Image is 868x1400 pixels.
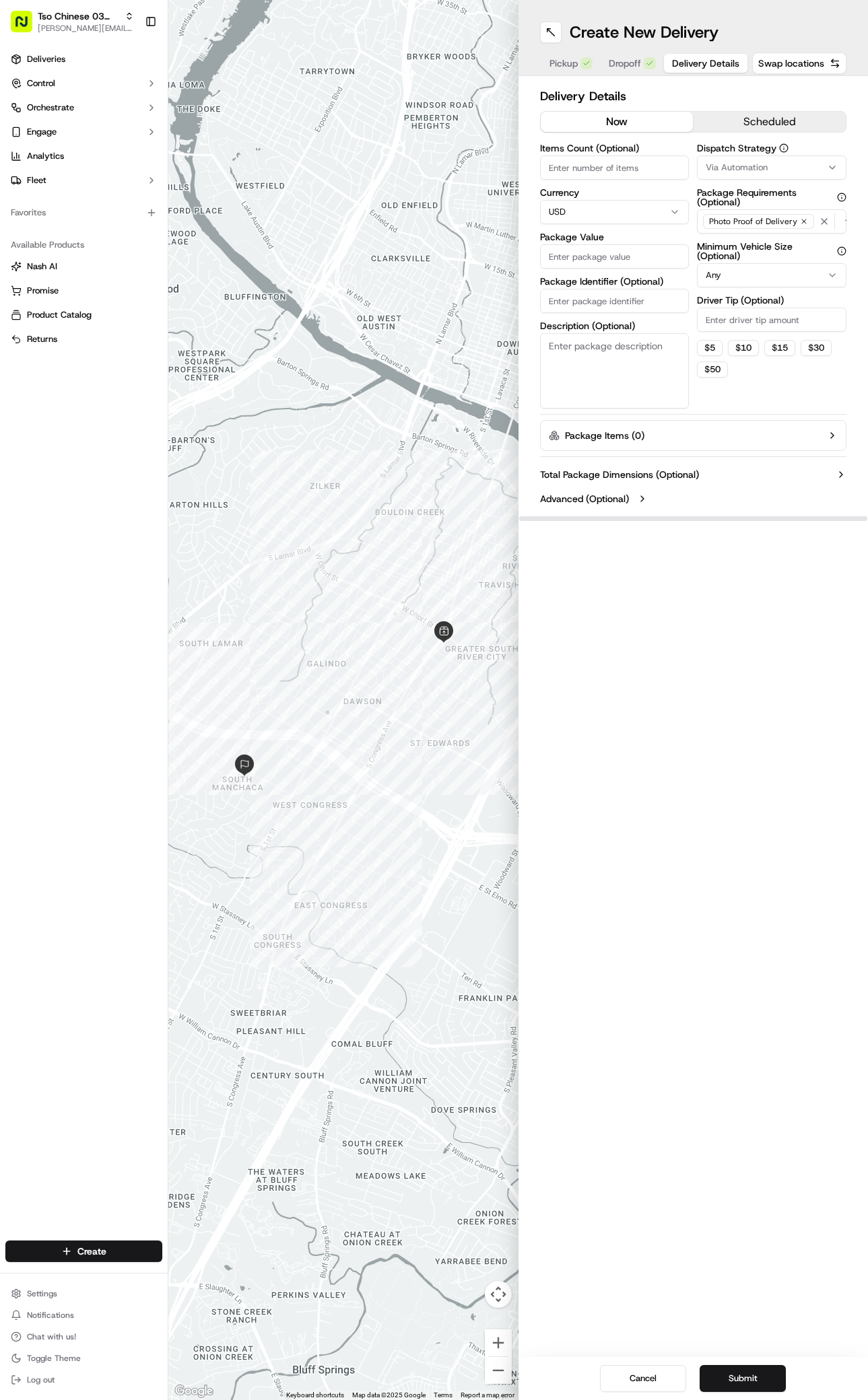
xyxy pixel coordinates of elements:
span: Analytics [27,150,64,162]
button: [PERSON_NAME][EMAIL_ADDRESS][DOMAIN_NAME] [38,23,134,34]
p: Welcome 👋 [13,54,245,75]
button: Total Package Dimensions (Optional) [540,468,847,481]
span: [DATE] [119,209,147,219]
div: Available Products [5,234,162,256]
input: Enter driver tip amount [697,308,846,332]
span: Promise [27,285,59,297]
div: Favorites [5,202,162,223]
button: Log out [5,1370,162,1389]
span: Orchestrate [27,102,74,114]
a: Promise [11,285,157,297]
span: Nash AI [27,260,57,273]
h2: Delivery Details [540,87,847,106]
button: Zoom out [485,1357,512,1384]
button: scheduled [693,112,846,132]
span: Photo Proof of Delivery [709,216,797,227]
span: Map data ©2025 Google [352,1391,426,1399]
button: $5 [697,340,723,356]
button: Submit [700,1365,786,1392]
span: Settings [27,1288,57,1299]
button: Returns [5,328,162,350]
h1: Create New Delivery [570,22,719,43]
button: Advanced (Optional) [540,492,847,505]
label: Advanced (Optional) [540,492,629,505]
a: Open this area in Google Maps (opens a new window) [172,1382,216,1400]
span: Control [27,77,55,90]
label: Description (Optional) [540,321,690,330]
input: Enter number of items [540,155,690,180]
button: now [541,112,694,132]
button: Create [5,1240,162,1262]
label: Package Value [540,232,690,242]
a: Product Catalog [11,309,157,321]
div: Start new chat [61,129,221,142]
span: Fleet [27,174,46,186]
input: Enter package value [540,244,690,269]
label: Dispatch Strategy [697,143,846,153]
span: Chat with us! [27,1331,76,1342]
button: Package Requirements (Optional) [837,193,846,202]
button: Minimum Vehicle Size (Optional) [837,246,846,256]
button: Promise [5,280,162,302]
img: Charles Folsom [13,196,35,217]
button: Cancel [600,1365,686,1392]
span: Delivery Details [672,57,739,70]
label: Package Items ( 0 ) [565,429,644,442]
a: 💻API Documentation [108,295,222,320]
button: Settings [5,1284,162,1303]
span: Dropoff [609,57,641,70]
button: Start new chat [229,133,245,149]
span: Returns [27,333,57,345]
button: $15 [764,340,795,356]
button: Tso Chinese 03 TsoCo [38,9,119,23]
button: Package Items (0) [540,420,847,451]
span: • [112,209,116,219]
button: Tso Chinese 03 TsoCo[PERSON_NAME][EMAIL_ADDRESS][DOMAIN_NAME] [5,5,139,38]
button: Chat with us! [5,1327,162,1346]
div: 💻 [114,302,125,313]
button: $10 [728,340,759,356]
img: 1736555255976-a54dd68f-1ca7-489b-9aae-adbdc363a1c4 [27,209,38,220]
img: 1736555255976-a54dd68f-1ca7-489b-9aae-adbdc363a1c4 [13,129,38,153]
span: Knowledge Base [27,301,103,314]
a: Deliveries [5,48,162,70]
div: We're available if you need us! [61,142,185,153]
span: Pylon [134,334,163,344]
span: Product Catalog [27,309,92,321]
button: Engage [5,121,162,143]
span: Toggle Theme [27,1353,81,1364]
button: $50 [697,361,728,378]
button: Map camera controls [485,1281,512,1308]
img: Antonia (Store Manager) [13,232,35,254]
label: Driver Tip (Optional) [697,295,846,305]
div: 📗 [13,302,24,313]
label: Minimum Vehicle Size (Optional) [697,242,846,260]
label: Items Count (Optional) [540,143,690,153]
input: Got a question? Start typing here... [35,87,242,101]
label: Package Identifier (Optional) [540,277,690,286]
button: Notifications [5,1306,162,1325]
a: Analytics [5,145,162,167]
a: Returns [11,333,157,345]
a: Nash AI [11,260,157,273]
button: Zoom in [485,1329,512,1356]
button: Dispatch Strategy [779,143,789,153]
img: Nash [13,13,40,40]
span: [PERSON_NAME] (Store Manager) [42,245,177,256]
input: Enter package identifier [540,289,690,313]
span: Engage [27,126,57,138]
label: Currency [540,188,690,197]
button: Nash AI [5,256,162,277]
span: Log out [27,1374,55,1385]
span: Via Automation [706,162,768,174]
button: $30 [801,340,832,356]
span: Create [77,1245,106,1258]
button: Product Catalog [5,304,162,326]
button: Toggle Theme [5,1349,162,1368]
a: Terms (opens in new tab) [434,1391,453,1399]
label: Package Requirements (Optional) [697,188,846,207]
img: 8571987876998_91fb9ceb93ad5c398215_72.jpg [28,129,53,153]
img: Google [172,1382,216,1400]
